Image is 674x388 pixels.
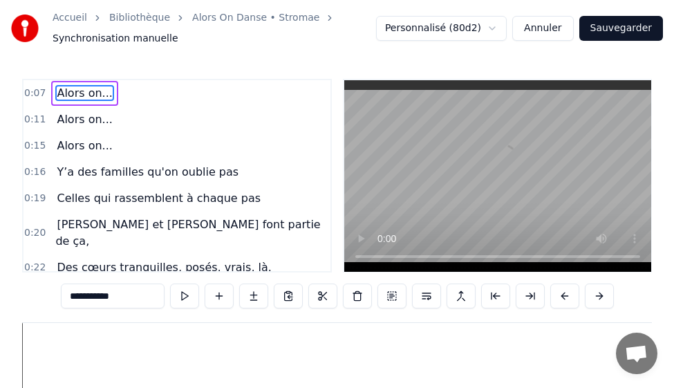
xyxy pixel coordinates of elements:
[192,11,319,25] a: Alors On Danse • Stromae
[616,333,657,374] a: Ouvrir le chat
[579,16,663,41] button: Sauvegarder
[24,139,46,153] span: 0:15
[53,32,178,46] span: Synchronisation manuelle
[11,15,39,42] img: youka
[55,190,262,206] span: Celles qui rassemblent à chaque pas
[109,11,170,25] a: Bibliothèque
[55,111,113,127] span: Alors on...
[55,216,320,249] span: [PERSON_NAME] et [PERSON_NAME] font partie de ça,
[55,164,240,180] span: Y’a des familles qu'on oublie pas
[24,113,46,127] span: 0:11
[53,11,87,25] a: Accueil
[512,16,573,41] button: Annuler
[55,138,113,154] span: Alors on...
[24,192,46,205] span: 0:19
[55,85,113,101] span: Alors on...
[55,259,272,275] span: Des cœurs tranquilles, posés, vrais, là.
[24,261,46,275] span: 0:22
[24,165,46,179] span: 0:16
[24,86,46,100] span: 0:07
[53,11,376,46] nav: breadcrumb
[24,226,46,240] span: 0:20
